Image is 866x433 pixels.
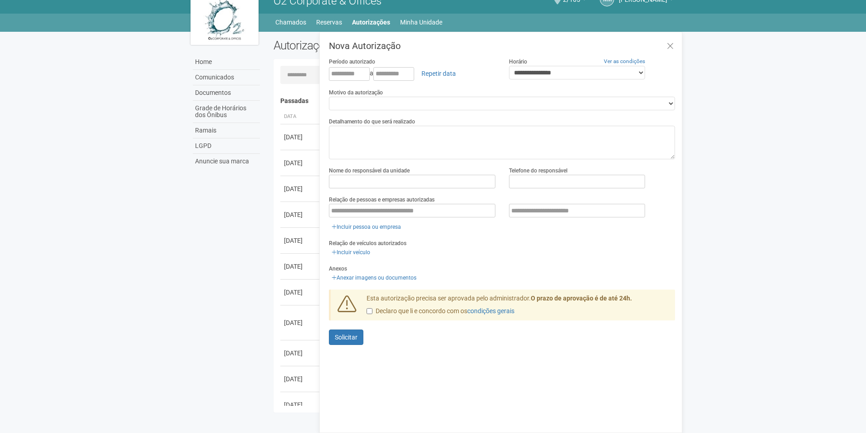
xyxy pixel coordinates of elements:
div: [DATE] [284,318,318,327]
a: Ver as condições [604,58,645,64]
a: Autorizações [352,16,390,29]
label: Relação de pessoas e empresas autorizadas [329,196,435,204]
th: Data [280,109,321,124]
a: Anexar imagens ou documentos [329,273,419,283]
a: Home [193,54,260,70]
a: Anuncie sua marca [193,154,260,169]
a: Ramais [193,123,260,138]
label: Período autorizado [329,58,375,66]
div: [DATE] [284,158,318,167]
a: Incluir veículo [329,247,373,257]
label: Declaro que li e concordo com os [367,307,514,316]
h2: Autorizações [274,39,468,52]
a: Grade de Horários dos Ônibus [193,101,260,123]
a: Comunicados [193,70,260,85]
a: Documentos [193,85,260,101]
label: Detalhamento do que será realizado [329,118,415,126]
div: [DATE] [284,262,318,271]
label: Relação de veículos autorizados [329,239,406,247]
label: Nome do responsável da unidade [329,167,410,175]
div: [DATE] [284,236,318,245]
a: LGPD [193,138,260,154]
input: Declaro que li e concordo com oscondições gerais [367,308,372,314]
div: Esta autorização precisa ser aprovada pelo administrador. [360,294,675,320]
span: Solicitar [335,334,357,341]
a: Minha Unidade [400,16,442,29]
div: [DATE] [284,210,318,219]
h3: Nova Autorização [329,41,675,50]
label: Motivo da autorização [329,89,383,97]
div: [DATE] [284,349,318,358]
div: [DATE] [284,374,318,384]
a: Repetir data [416,66,462,81]
label: Telefone do responsável [509,167,568,175]
a: condições gerais [467,307,514,315]
h4: Passadas [280,98,669,104]
strong: O prazo de aprovação é de até 24h. [531,295,632,302]
a: Reservas [316,16,342,29]
a: Chamados [275,16,306,29]
button: Solicitar [329,330,363,345]
label: Horário [509,58,527,66]
div: [DATE] [284,184,318,193]
div: a [329,66,495,81]
div: [DATE] [284,400,318,409]
div: [DATE] [284,288,318,297]
label: Anexos [329,265,347,273]
a: Incluir pessoa ou empresa [329,222,404,232]
div: [DATE] [284,133,318,142]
